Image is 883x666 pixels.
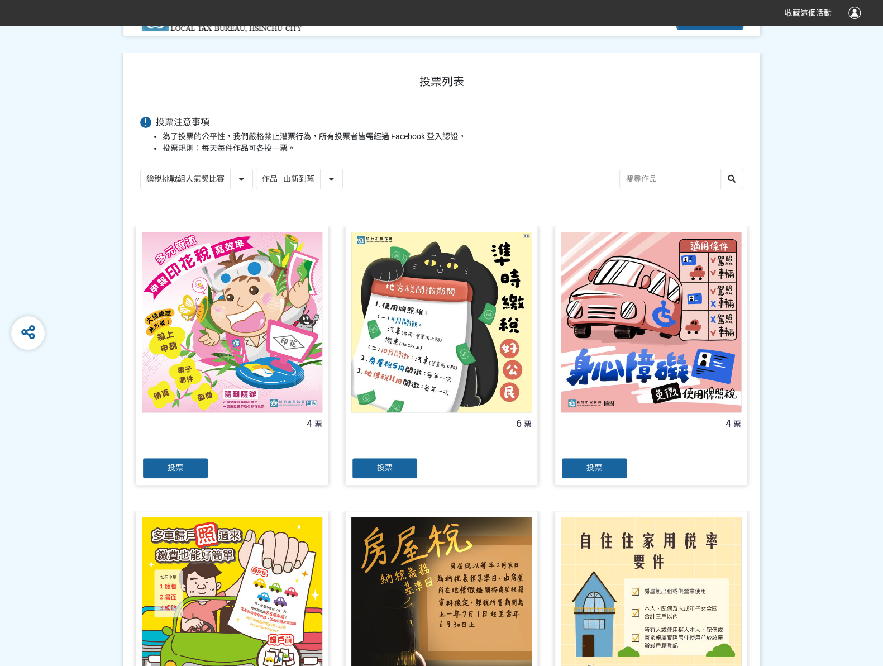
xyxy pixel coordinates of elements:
[524,420,532,429] span: 票
[620,169,743,189] input: 搜尋作品
[307,417,312,429] span: 4
[733,420,741,429] span: 票
[314,420,322,429] span: 票
[377,463,393,472] span: 投票
[726,417,731,429] span: 4
[345,226,538,486] a: 6票投票
[156,117,209,127] span: 投票注意事項
[140,75,743,88] h1: 投票列表
[785,8,832,17] span: 收藏這個活動
[136,226,328,486] a: 4票投票
[163,142,743,154] li: 投票規則：每天每件作品可各投一票。
[516,417,522,429] span: 6
[168,463,183,472] span: 投票
[586,463,602,472] span: 投票
[555,226,747,486] a: 4票投票
[163,131,743,142] li: 為了投票的公平性，我們嚴格禁止灌票行為，所有投票者皆需經過 Facebook 登入認證。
